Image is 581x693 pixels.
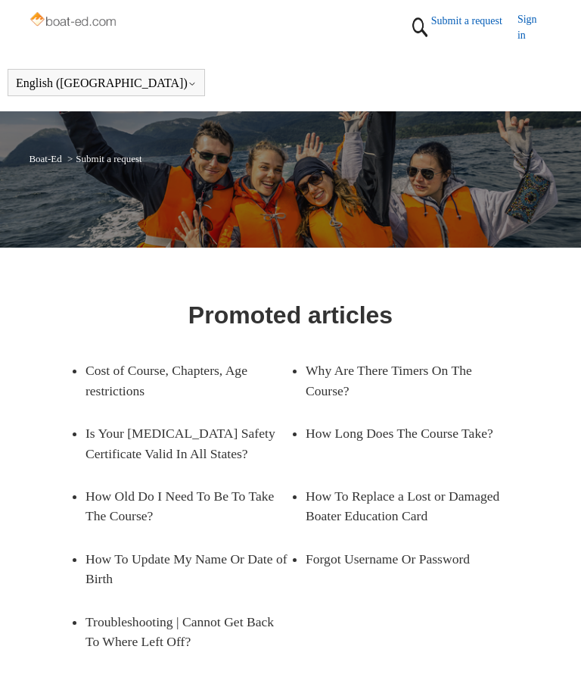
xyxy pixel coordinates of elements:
[85,349,290,412] a: Cost of Course, Chapters, Age restrictions
[29,9,120,32] img: Boat-Ed Help Center home page
[29,153,64,164] li: Boat-Ed
[517,11,552,43] a: Sign in
[85,412,290,475] a: Is Your [MEDICAL_DATA] Safety Certificate Valid In All States?
[188,297,393,333] h1: Promoted articles
[306,538,511,580] a: Forgot Username Or Password
[306,412,511,454] a: How Long Does The Course Take?
[431,13,517,29] a: Submit a request
[85,475,290,538] a: How Old Do I Need To Be To Take The Course?
[29,153,61,164] a: Boat-Ed
[85,538,290,601] a: How To Update My Name Or Date of Birth
[306,349,511,412] a: Why Are There Timers On The Course?
[409,11,431,43] img: 01HZPCYTXV3JW8MJV9VD7EMK0H
[85,601,290,663] a: Troubleshooting | Cannot Get Back To Where Left Off?
[306,475,511,538] a: How To Replace a Lost or Damaged Boater Education Card
[64,153,142,164] li: Submit a request
[16,76,197,90] button: English ([GEOGRAPHIC_DATA])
